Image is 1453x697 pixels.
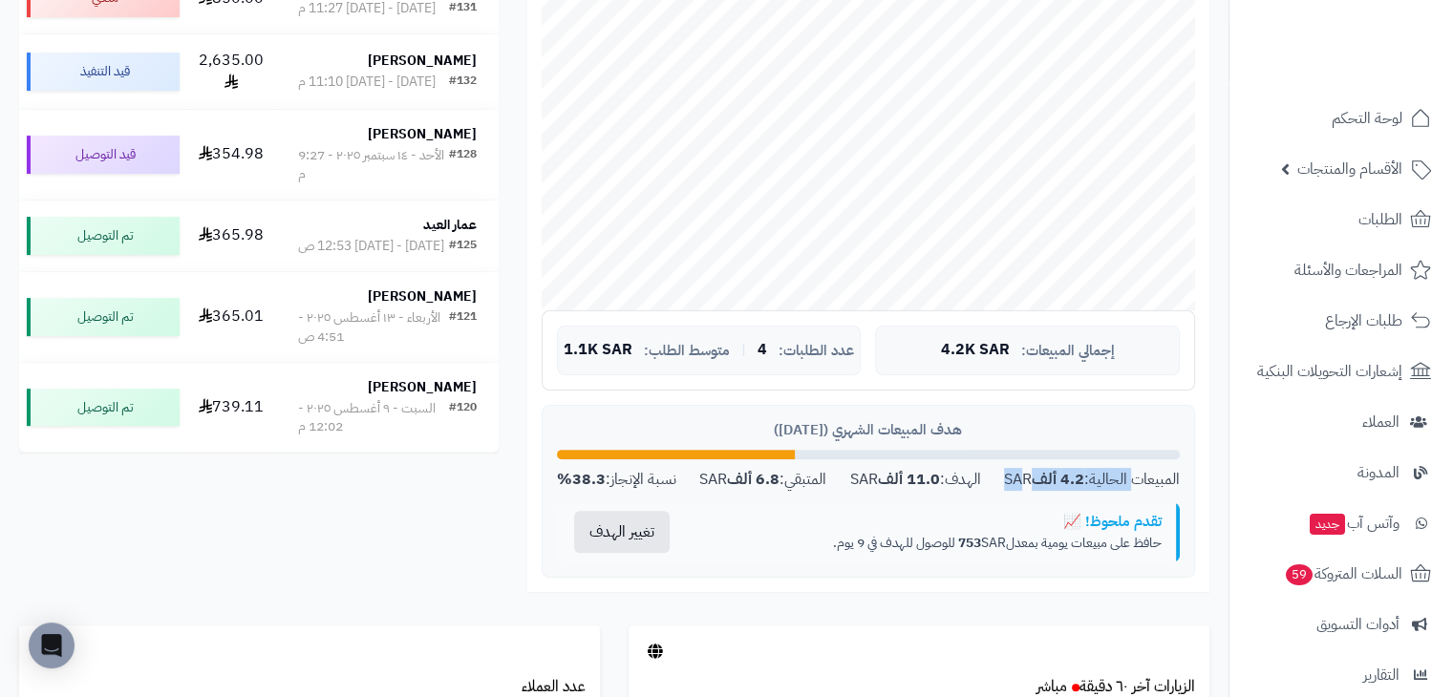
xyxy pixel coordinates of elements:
a: إشعارات التحويلات البنكية [1241,348,1442,394]
a: العملاء [1241,399,1442,445]
a: الطلبات [1241,197,1442,243]
div: تم التوصيل [27,217,180,255]
div: المبيعات الحالية: SAR [1004,469,1180,491]
strong: 4.2 ألف [1032,468,1084,491]
strong: [PERSON_NAME] [368,51,477,71]
span: العملاء [1362,409,1400,435]
td: 739.11 [187,363,276,453]
td: 2,635.00 [187,34,276,109]
strong: [PERSON_NAME] [368,377,477,397]
div: الأربعاء - ١٣ أغسطس ٢٠٢٥ - 4:51 ص [298,308,449,347]
td: 365.01 [187,272,276,362]
span: 59 [1286,564,1313,585]
button: تغيير الهدف [574,511,670,553]
div: #132 [449,73,477,92]
div: [DATE] - [DATE] 11:10 م [298,73,436,92]
div: قيد التوصيل [27,136,180,174]
div: [DATE] - [DATE] 12:53 ص [298,237,444,256]
a: وآتس آبجديد [1241,500,1442,546]
div: #121 [449,308,477,347]
div: السبت - ٩ أغسطس ٢٠٢٥ - 12:02 م [298,399,449,437]
a: السلات المتروكة59 [1241,551,1442,597]
span: الأقسام والمنتجات [1297,156,1402,182]
div: تم التوصيل [27,389,180,427]
div: Open Intercom Messenger [29,623,75,668]
span: عدد الطلبات: [779,343,854,359]
span: لوحة التحكم [1332,105,1402,132]
span: متوسط الطلب: [644,343,730,359]
strong: 753 [958,533,981,553]
a: طلبات الإرجاع [1241,298,1442,344]
div: #120 [449,399,477,437]
div: #125 [449,237,477,256]
strong: 38.3% [557,468,606,491]
p: حافظ على مبيعات يومية بمعدل SAR للوصول للهدف في 9 يوم. [701,534,1162,553]
strong: عمار العيد [423,215,477,235]
span: الطلبات [1358,206,1402,233]
span: 4.2K SAR [941,342,1010,359]
span: أدوات التسويق [1316,611,1400,638]
span: 4 [758,342,767,359]
strong: 6.8 ألف [727,468,780,491]
img: logo-2.png [1323,51,1435,91]
div: تم التوصيل [27,298,180,336]
div: الهدف: SAR [850,469,981,491]
span: المدونة [1357,459,1400,486]
div: هدف المبيعات الشهري ([DATE]) [557,420,1180,440]
a: لوحة التحكم [1241,95,1442,141]
div: نسبة الإنجاز: [557,469,676,491]
span: | [741,343,746,357]
div: المتبقي: SAR [699,469,826,491]
span: طلبات الإرجاع [1325,307,1402,334]
div: تقدم ملحوظ! 📈 [701,512,1162,532]
div: قيد التنفيذ [27,53,180,91]
span: السلات المتروكة [1284,560,1402,587]
div: #128 [449,146,477,184]
strong: 11.0 ألف [878,468,940,491]
span: جديد [1310,514,1345,535]
td: 365.98 [187,201,276,271]
strong: [PERSON_NAME] [368,286,477,306]
a: المدونة [1241,450,1442,496]
a: أدوات التسويق [1241,602,1442,647]
a: المراجعات والأسئلة [1241,247,1442,293]
span: 1.1K SAR [564,342,632,359]
td: 354.98 [187,110,276,200]
span: التقارير [1363,662,1400,688]
span: وآتس آب [1308,510,1400,537]
strong: [PERSON_NAME] [368,124,477,144]
span: إشعارات التحويلات البنكية [1257,358,1402,385]
span: المراجعات والأسئلة [1294,257,1402,284]
span: إجمالي المبيعات: [1021,343,1115,359]
div: الأحد - ١٤ سبتمبر ٢٠٢٥ - 9:27 م [298,146,449,184]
